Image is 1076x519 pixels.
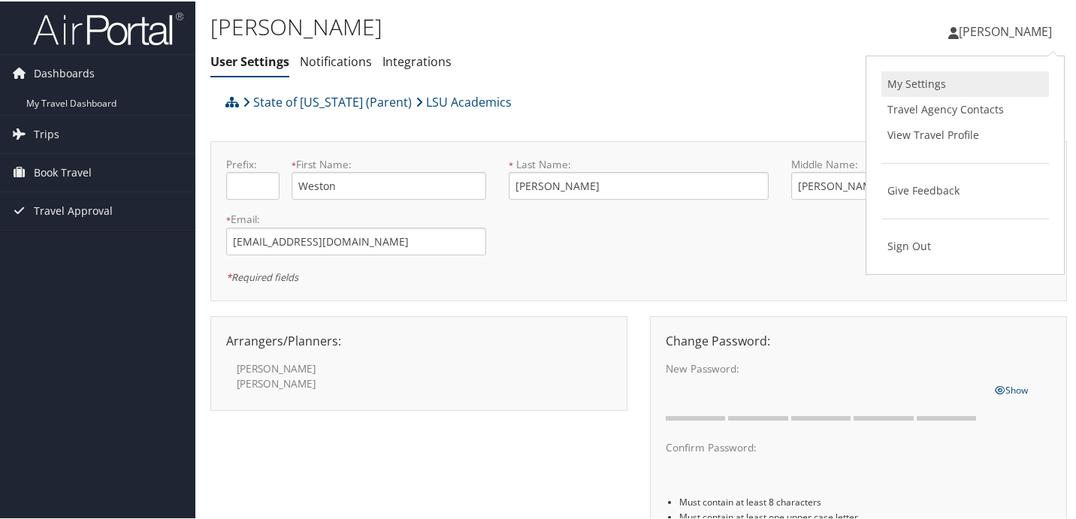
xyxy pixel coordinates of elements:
[881,177,1049,202] a: Give Feedback
[948,8,1067,53] a: [PERSON_NAME]
[654,330,1062,349] div: Change Password:
[226,210,486,225] label: Email:
[292,155,486,170] label: First Name:
[509,155,769,170] label: Last Name:
[382,52,452,68] a: Integrations
[243,86,412,116] a: State of [US_STATE] (Parent)
[881,232,1049,258] a: Sign Out
[33,10,183,45] img: airportal-logo.png
[679,493,1051,508] li: Must contain at least 8 characters
[226,155,280,170] label: Prefix:
[34,53,95,91] span: Dashboards
[881,70,1049,95] a: My Settings
[226,269,298,282] em: Required fields
[881,95,1049,121] a: Travel Agency Contacts
[300,52,372,68] a: Notifications
[995,379,1028,396] a: Show
[210,52,289,68] a: User Settings
[959,22,1052,38] span: [PERSON_NAME]
[416,86,512,116] a: LSU Academics
[666,439,983,454] label: Confirm Password:
[791,155,986,170] label: Middle Name:
[34,191,113,228] span: Travel Approval
[34,152,92,190] span: Book Travel
[666,360,983,375] label: New Password:
[34,114,59,152] span: Trips
[995,382,1028,395] span: Show
[215,330,623,349] div: Arrangers/Planners:
[881,121,1049,146] a: View Travel Profile
[210,10,781,41] h1: [PERSON_NAME]
[237,360,397,391] label: [PERSON_NAME] [PERSON_NAME]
